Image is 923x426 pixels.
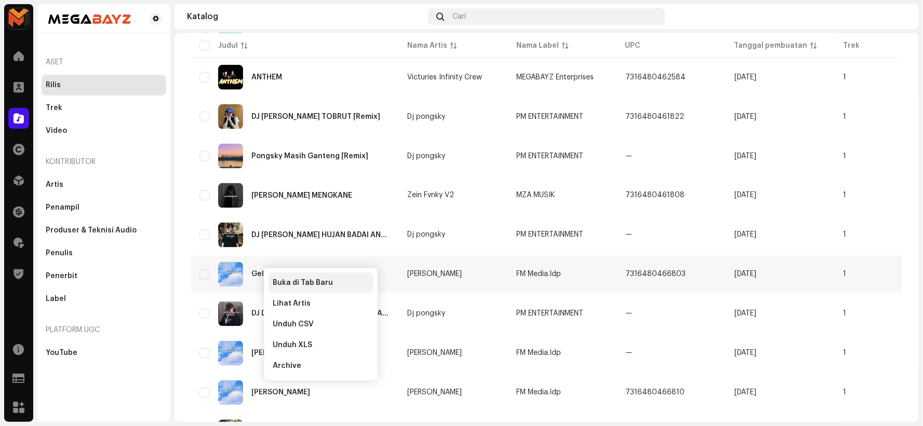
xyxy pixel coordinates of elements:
[734,74,756,81] span: 18 Apr 2025
[844,310,847,318] span: 1
[251,231,391,239] div: DJ GANI GANI HUJAN BADAI ANGIN RIBUT [Remix]
[218,223,243,248] img: dc1acbb6-0daf-4fa0-ac4f-ec607b8847ca
[46,349,77,357] div: YouTube
[516,271,561,278] span: FM Media.Idp
[273,362,301,370] span: Archive
[46,203,79,212] div: Penampil
[844,389,847,396] span: 1
[625,271,686,278] span: 7316480466803
[46,127,67,135] div: Video
[42,98,166,118] re-m-nav-item: Trek
[516,389,561,396] span: FM Media.Idp
[516,231,583,239] span: PM ENTERTAINMENT
[407,153,445,160] div: Dj pongsky
[516,310,583,318] span: PM ENTERTAINMENT
[516,153,583,160] span: PM ENTERTAINMENT
[269,355,373,376] li: Archive
[269,293,373,314] li: Lihat Artis
[407,271,500,278] span: Aditya Koh
[218,183,243,208] img: 31b9fa17-3a61-4a75-965f-507be93452cc
[734,310,756,318] span: 17 Apr 2025
[273,341,312,349] span: Unduh XLS
[407,192,500,199] span: Zein Fvnky V2
[844,350,847,357] span: 1
[46,104,62,112] div: Trek
[890,8,906,25] img: c80ab357-ad41-45f9-b05a-ac2c454cf3ef
[516,74,594,81] span: MEGABAYZ Enterprises
[218,380,243,405] img: 24cafe45-b4fb-40ff-93df-998eaf019c0c
[734,231,756,239] span: 17 Apr 2025
[407,271,462,278] div: [PERSON_NAME]
[407,113,445,120] div: Dj pongsky
[516,40,559,51] div: Nama Label
[407,350,500,357] span: Aditya Koh
[251,153,368,160] div: Pongsky Masih Ganteng [Remix]
[625,192,685,199] span: 7316480461808
[46,249,73,257] div: Penulis
[407,40,447,51] div: Nama Artis
[407,350,462,357] div: [PERSON_NAME]
[407,231,500,239] span: Dj pongsky
[844,113,847,120] span: 1
[46,81,61,89] div: Rilis
[269,272,373,293] li: Buka di Tab Baru
[42,288,166,309] re-m-nav-item: Label
[625,310,632,318] span: —
[42,174,166,195] re-m-nav-item: Artis
[452,12,466,21] span: Cari
[218,301,243,326] img: cd504fc2-f99f-46a2-9361-53cb413d17a2
[218,65,243,90] img: f5b26384-b3db-4030-8b90-498e3c7c1e41
[42,318,166,342] re-a-nav-header: Platform UGC
[42,120,166,141] re-m-nav-item: Video
[734,271,756,278] span: 17 Apr 2025
[251,74,282,81] div: ANTHEM
[46,12,133,25] img: ea3f5b01-c1b1-4518-9e19-4d24e8c5836b
[273,299,311,308] span: Lihat Artis
[516,113,583,120] span: PM ENTERTAINMENT
[42,149,166,174] div: Kontributor
[407,74,500,81] span: Victuries Infinity Crew
[46,181,63,189] div: Artis
[218,341,243,366] img: 43ea85e5-753d-43f1-8606-85744ba14eb2
[218,104,243,129] img: e1974ba6-c982-4b40-a2bf-d86e9e6c9fdd
[187,12,424,21] div: Katalog
[407,389,500,396] span: Aditya Koh
[269,335,373,355] li: Unduh XLS
[42,266,166,286] re-m-nav-item: Penerbit
[625,74,686,81] span: 7316480462584
[625,153,632,160] span: —
[516,350,561,357] span: FM Media.Idp
[42,75,166,95] re-m-nav-item: Rilis
[844,231,847,239] span: 1
[844,153,847,160] span: 1
[251,350,310,357] div: Gua Akimilaku
[734,113,756,120] span: 17 Apr 2025
[8,8,29,29] img: 33c9722d-ea17-4ee8-9e7d-1db241e9a290
[844,192,847,199] span: 1
[218,40,238,51] div: Judul
[42,342,166,363] re-m-nav-item: YouTube
[407,389,462,396] div: [PERSON_NAME]
[625,231,632,239] span: —
[42,50,166,75] re-a-nav-header: Aset
[273,320,314,328] span: Unduh CSV
[734,153,756,160] span: 17 Apr 2025
[269,314,373,335] li: Unduh CSV
[42,220,166,241] re-m-nav-item: Produser & Teknisi Audio
[251,271,306,278] div: Geleng Geleng
[251,113,380,120] div: DJ BARUDAK TOBRUT [Remix]
[251,310,391,318] div: DJ DROP KANGEN DINGIN KERINGETAN [Remix]
[844,74,847,81] span: 1
[625,389,685,396] span: 7316480466810
[734,192,756,199] span: 17 Apr 2025
[273,279,333,287] span: Buka di Tab Baru
[46,295,66,303] div: Label
[407,153,500,160] span: Dj pongsky
[734,40,808,51] div: Tanggal pembuatan
[844,271,847,278] span: 1
[625,113,684,120] span: 7316480461822
[734,389,756,396] span: 17 Apr 2025
[218,144,243,169] img: 41c3177f-99be-4c81-b298-5e520459e320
